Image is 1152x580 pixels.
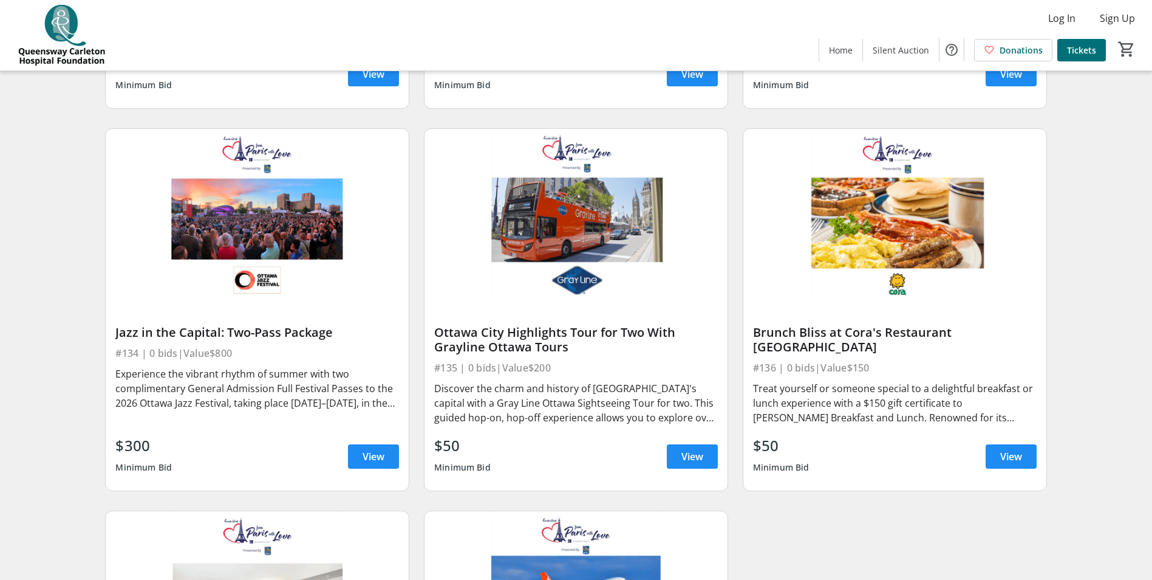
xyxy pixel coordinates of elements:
[753,325,1037,354] div: Brunch Bliss at Cora's Restaurant [GEOGRAPHIC_DATA]
[363,449,384,464] span: View
[434,457,491,478] div: Minimum Bid
[348,62,399,86] a: View
[115,325,399,340] div: Jazz in the Capital: Two-Pass Package
[115,435,172,457] div: $300
[873,44,929,57] span: Silent Auction
[115,367,399,410] div: Experience the vibrant rhythm of summer with two complimentary General Admission Full Festival Pa...
[681,449,703,464] span: View
[743,129,1046,300] img: Brunch Bliss at Cora's Restaurant Kanata
[1000,44,1043,57] span: Donations
[1067,44,1096,57] span: Tickets
[1038,9,1085,28] button: Log In
[939,38,964,62] button: Help
[753,359,1037,376] div: #136 | 0 bids | Value $150
[986,444,1037,469] a: View
[681,67,703,81] span: View
[434,359,718,376] div: #135 | 0 bids | Value $200
[1116,38,1137,60] button: Cart
[7,5,115,66] img: QCH Foundation's Logo
[434,325,718,354] div: Ottawa City Highlights Tour for Two With Grayline Ottawa Tours
[753,435,809,457] div: $50
[1000,67,1022,81] span: View
[753,457,809,478] div: Minimum Bid
[1000,449,1022,464] span: View
[363,67,384,81] span: View
[829,44,853,57] span: Home
[434,381,718,425] div: Discover the charm and history of [GEOGRAPHIC_DATA]'s capital with a Gray Line Ottawa Sightseeing...
[667,62,718,86] a: View
[819,39,862,61] a: Home
[348,444,399,469] a: View
[106,129,409,300] img: Jazz in the Capital: Two-Pass Package
[1048,11,1075,26] span: Log In
[115,457,172,478] div: Minimum Bid
[1057,39,1106,61] a: Tickets
[753,381,1037,425] div: Treat yourself or someone special to a delightful breakfast or lunch experience with a $150 gift ...
[753,74,809,96] div: Minimum Bid
[424,129,728,300] img: Ottawa City Highlights Tour for Two With Grayline Ottawa Tours
[434,435,491,457] div: $50
[986,62,1037,86] a: View
[667,444,718,469] a: View
[1090,9,1145,28] button: Sign Up
[115,345,399,362] div: #134 | 0 bids | Value $800
[434,74,491,96] div: Minimum Bid
[974,39,1052,61] a: Donations
[115,74,172,96] div: Minimum Bid
[863,39,939,61] a: Silent Auction
[1100,11,1135,26] span: Sign Up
